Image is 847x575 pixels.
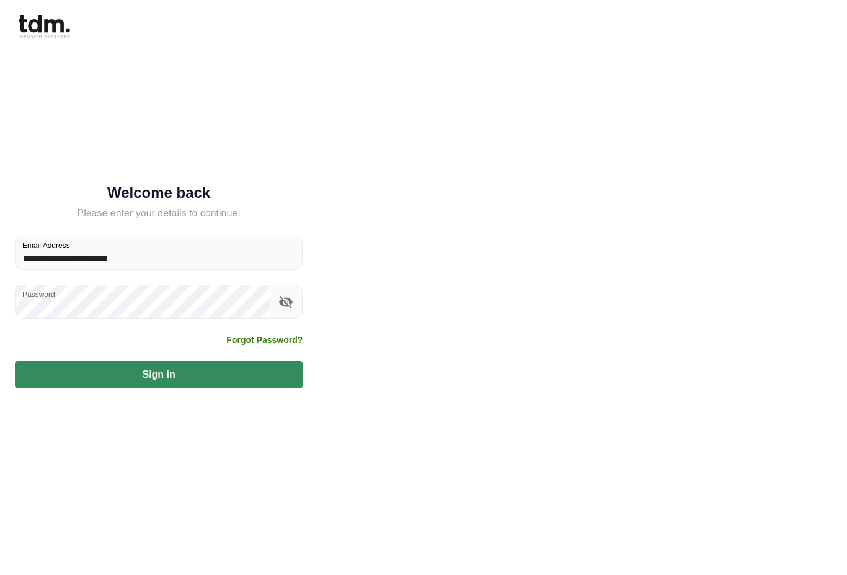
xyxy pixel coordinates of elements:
label: Password [22,289,55,300]
h5: Welcome back [15,187,303,199]
h5: Please enter your details to continue. [15,206,303,221]
a: Forgot Password? [226,334,303,346]
button: toggle password visibility [275,292,296,313]
button: Sign in [15,361,303,388]
label: Email Address [22,240,70,251]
